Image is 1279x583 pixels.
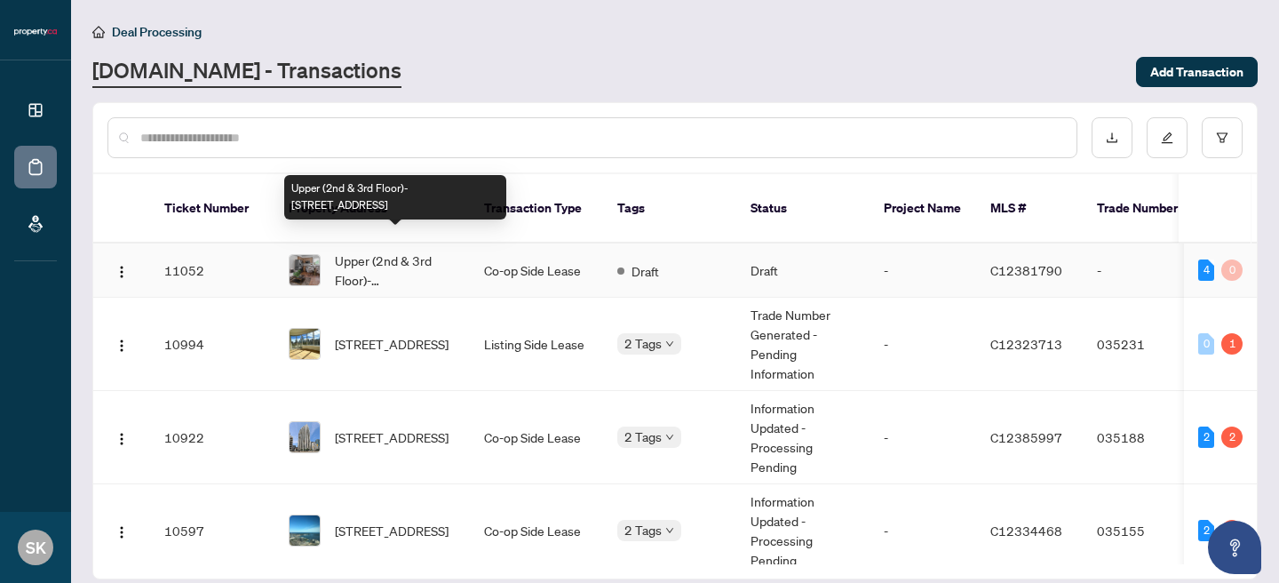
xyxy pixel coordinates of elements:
[736,244,870,298] td: Draft
[26,535,46,560] span: SK
[470,391,603,484] td: Co-op Side Lease
[665,433,674,442] span: down
[870,391,976,484] td: -
[1208,521,1261,574] button: Open asap
[1136,57,1258,87] button: Add Transaction
[603,174,736,244] th: Tags
[470,174,603,244] th: Transaction Type
[1083,244,1207,298] td: -
[1198,333,1214,355] div: 0
[990,336,1062,352] span: C12323713
[335,251,456,290] span: Upper (2nd & 3rd Floor)-[STREET_ADDRESS]
[1216,132,1228,144] span: filter
[107,256,136,284] button: Logo
[470,298,603,391] td: Listing Side Lease
[150,244,274,298] td: 11052
[870,244,976,298] td: -
[665,526,674,535] span: down
[736,391,870,484] td: Information Updated - Processing Pending
[107,423,136,451] button: Logo
[335,521,449,540] span: [STREET_ADDRESS]
[1198,260,1214,281] div: 4
[92,56,401,88] a: [DOMAIN_NAME] - Transactions
[1221,427,1243,448] div: 2
[1147,117,1188,158] button: edit
[470,244,603,298] td: Co-op Side Lease
[736,174,870,244] th: Status
[1150,58,1243,86] span: Add Transaction
[1083,391,1207,484] td: 035188
[115,265,129,279] img: Logo
[990,262,1062,278] span: C12381790
[976,174,1083,244] th: MLS #
[736,484,870,578] td: Information Updated - Processing Pending
[150,298,274,391] td: 10994
[1221,520,1243,541] div: 2
[92,26,105,38] span: home
[736,298,870,391] td: Trade Number Generated - Pending Information
[470,484,603,578] td: Co-op Side Lease
[1221,260,1243,281] div: 0
[107,516,136,545] button: Logo
[870,174,976,244] th: Project Name
[284,175,506,220] div: Upper (2nd & 3rd Floor)-[STREET_ADDRESS]
[150,484,274,578] td: 10597
[115,432,129,446] img: Logo
[624,333,662,354] span: 2 Tags
[1083,484,1207,578] td: 035155
[1106,132,1118,144] span: download
[14,27,57,37] img: logo
[870,484,976,578] td: -
[1083,174,1207,244] th: Trade Number
[1198,427,1214,448] div: 2
[290,329,320,359] img: thumbnail-img
[1198,520,1214,541] div: 2
[150,391,274,484] td: 10922
[870,298,976,391] td: -
[665,339,674,348] span: down
[290,255,320,285] img: thumbnail-img
[990,429,1062,445] span: C12385997
[115,525,129,539] img: Logo
[1202,117,1243,158] button: filter
[115,339,129,353] img: Logo
[335,427,449,447] span: [STREET_ADDRESS]
[1083,298,1207,391] td: 035231
[1221,333,1243,355] div: 1
[990,523,1062,539] span: C12334468
[335,334,449,354] span: [STREET_ADDRESS]
[274,174,470,244] th: Property Address
[1161,132,1173,144] span: edit
[624,520,662,540] span: 2 Tags
[1092,117,1132,158] button: download
[624,427,662,447] span: 2 Tags
[112,24,202,40] span: Deal Processing
[150,174,274,244] th: Ticket Number
[107,330,136,358] button: Logo
[290,422,320,452] img: thumbnail-img
[290,515,320,546] img: thumbnail-img
[632,261,659,281] span: Draft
